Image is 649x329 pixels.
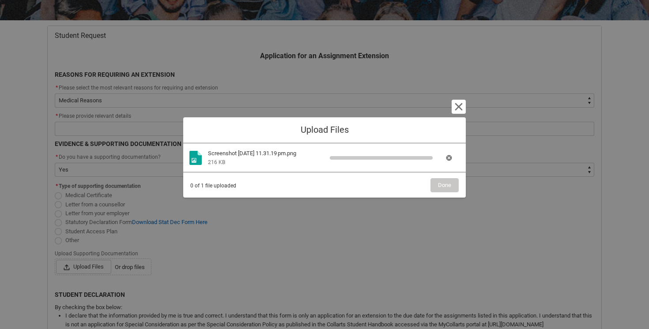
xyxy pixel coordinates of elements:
[452,100,466,114] button: Cancel and close
[190,124,459,135] h1: Upload Files
[190,178,236,190] span: 0 of 1 file uploaded
[219,159,225,165] span: KB
[430,178,459,192] button: Done
[208,159,217,165] span: 216
[208,149,324,158] div: Screenshot [DATE] 11.31.19 pm.png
